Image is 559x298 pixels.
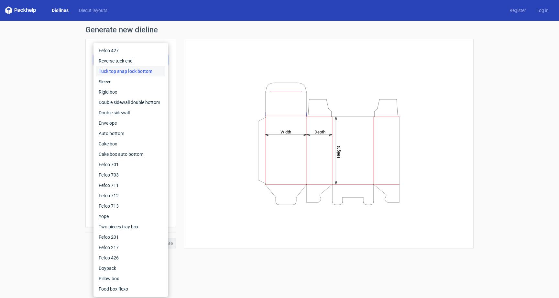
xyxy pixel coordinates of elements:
div: Food box flexo [96,284,165,294]
div: Fefco 426 [96,253,165,263]
div: Auto bottom [96,128,165,139]
a: Register [504,7,531,14]
div: Cake box auto bottom [96,149,165,159]
a: Log in [531,7,554,14]
div: Double sidewall double bottom [96,97,165,108]
div: Rigid box [96,87,165,97]
a: Dielines [47,7,74,14]
div: Cake box [96,139,165,149]
a: Diecut layouts [74,7,113,14]
div: Fefco 701 [96,159,165,170]
tspan: Depth [314,129,325,134]
div: Doypack [96,263,165,273]
div: Tuck top snap lock bottom [96,66,165,76]
div: Fefco 712 [96,190,165,201]
div: Fefco 711 [96,180,165,190]
div: Double sidewall [96,108,165,118]
div: Two pieces tray box [96,222,165,232]
div: Fefco 703 [96,170,165,180]
div: Fefco 201 [96,232,165,242]
div: Envelope [96,118,165,128]
div: Sleeve [96,76,165,87]
div: Fefco 713 [96,201,165,211]
div: Yope [96,211,165,222]
tspan: Width [280,129,291,134]
div: Pillow box [96,273,165,284]
div: Fefco 217 [96,242,165,253]
h1: Generate new dieline [85,26,474,34]
div: Reverse tuck end [96,56,165,66]
div: Fefco 427 [96,45,165,56]
tspan: Height [336,146,341,158]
